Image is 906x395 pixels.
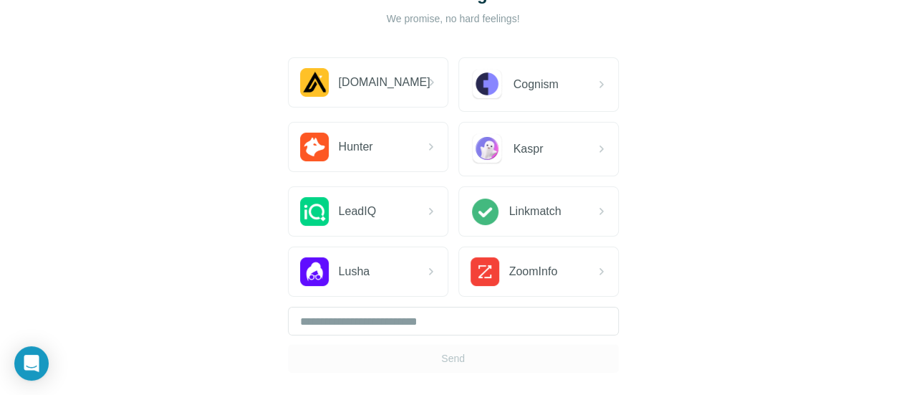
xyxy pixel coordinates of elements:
[300,197,329,226] img: LeadIQ Logo
[509,203,562,220] span: Linkmatch
[509,263,558,280] span: ZoomInfo
[339,74,430,91] span: [DOMAIN_NAME]
[471,133,503,166] img: Kaspr Logo
[339,203,376,220] span: LeadIQ
[300,257,329,286] img: Lusha Logo
[310,11,597,26] p: We promise, no hard feelings!
[339,138,373,156] span: Hunter
[471,68,503,101] img: Cognism Logo
[14,346,49,381] div: Open Intercom Messenger
[471,197,499,226] img: Linkmatch Logo
[471,257,499,286] img: ZoomInfo Logo
[339,263,370,280] span: Lusha
[514,141,544,158] span: Kaspr
[514,76,559,93] span: Cognism
[300,133,329,161] img: Hunter.io Logo
[300,68,329,97] img: Apollo.io Logo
